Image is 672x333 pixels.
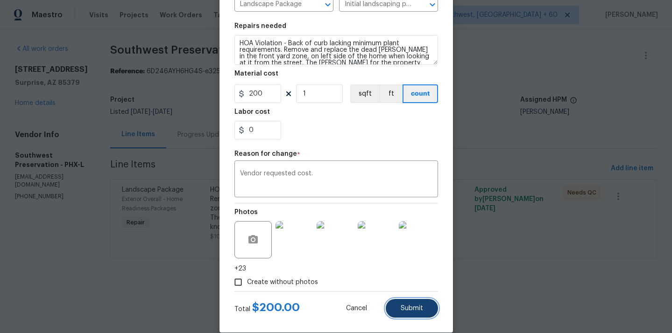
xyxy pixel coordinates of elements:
span: Submit [401,305,423,312]
h5: Photos [234,209,258,215]
span: $ 200.00 [252,302,300,313]
button: Cancel [331,299,382,318]
h5: Repairs needed [234,23,286,29]
span: Cancel [346,305,367,312]
button: Submit [386,299,438,318]
button: sqft [350,84,379,103]
button: ft [379,84,403,103]
textarea: HOA Violation - Back of curb lacking minimum plant requirements. Remove and replace the dead [PER... [234,35,438,65]
span: +23 [234,264,246,273]
div: Total [234,303,300,314]
span: Create without photos [247,277,318,287]
h5: Reason for change [234,151,297,157]
h5: Labor cost [234,109,270,115]
button: count [403,84,438,103]
textarea: Vendor requested cost. [240,170,432,190]
h5: Material cost [234,70,278,77]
